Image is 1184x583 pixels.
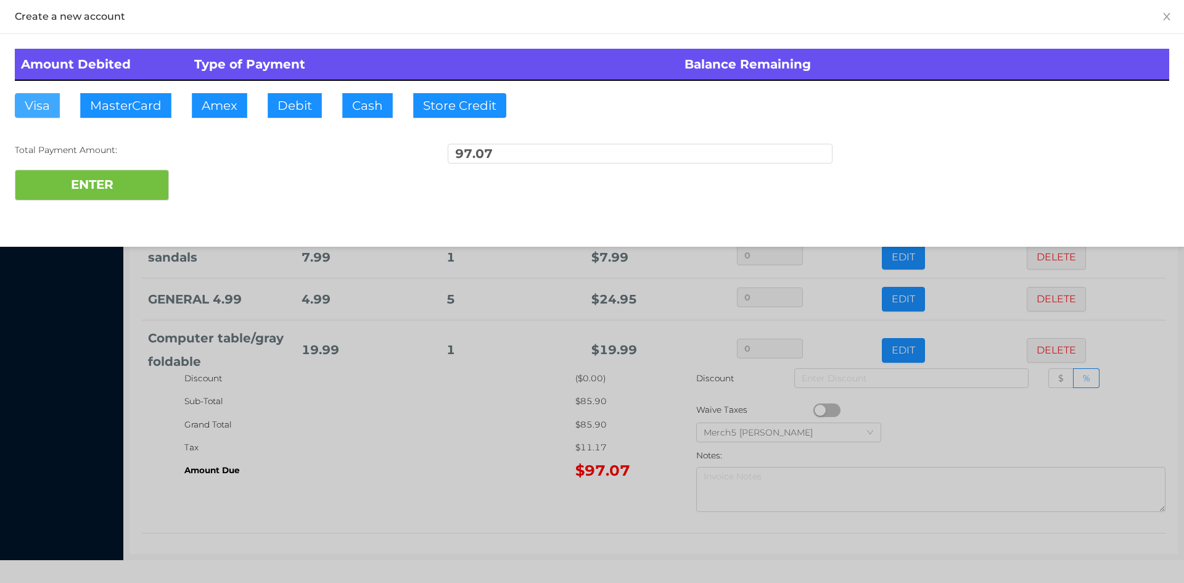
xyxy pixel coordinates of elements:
[15,49,188,80] th: Amount Debited
[192,93,247,118] button: Amex
[80,93,171,118] button: MasterCard
[188,49,679,80] th: Type of Payment
[15,93,60,118] button: Visa
[342,93,393,118] button: Cash
[15,144,400,157] div: Total Payment Amount:
[15,10,1169,23] div: Create a new account
[15,170,169,201] button: ENTER
[678,49,1169,80] th: Balance Remaining
[413,93,506,118] button: Store Credit
[1162,12,1172,22] i: icon: close
[268,93,322,118] button: Debit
